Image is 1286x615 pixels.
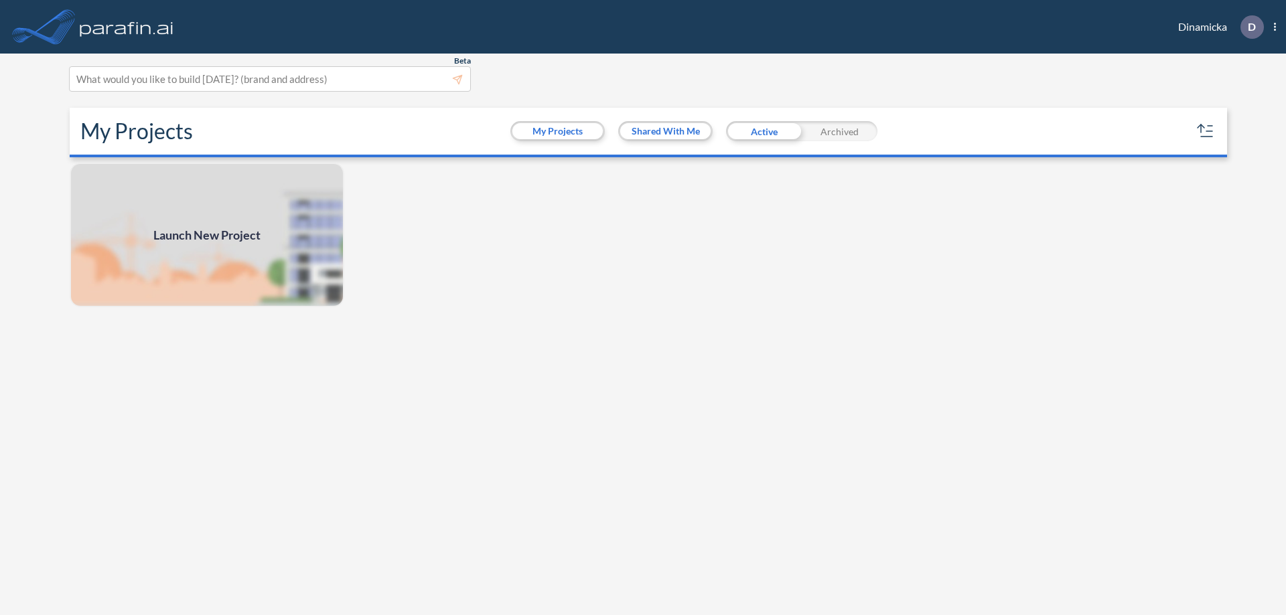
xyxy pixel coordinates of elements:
[454,56,471,66] span: Beta
[512,123,603,139] button: My Projects
[726,121,802,141] div: Active
[80,118,193,144] h2: My Projects
[70,163,344,307] img: add
[77,13,176,40] img: logo
[1158,15,1276,39] div: Dinamicka
[1195,120,1216,142] button: sort
[153,226,261,244] span: Launch New Project
[620,123,711,139] button: Shared With Me
[802,121,877,141] div: Archived
[70,163,344,307] a: Launch New Project
[1248,21,1256,33] p: D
